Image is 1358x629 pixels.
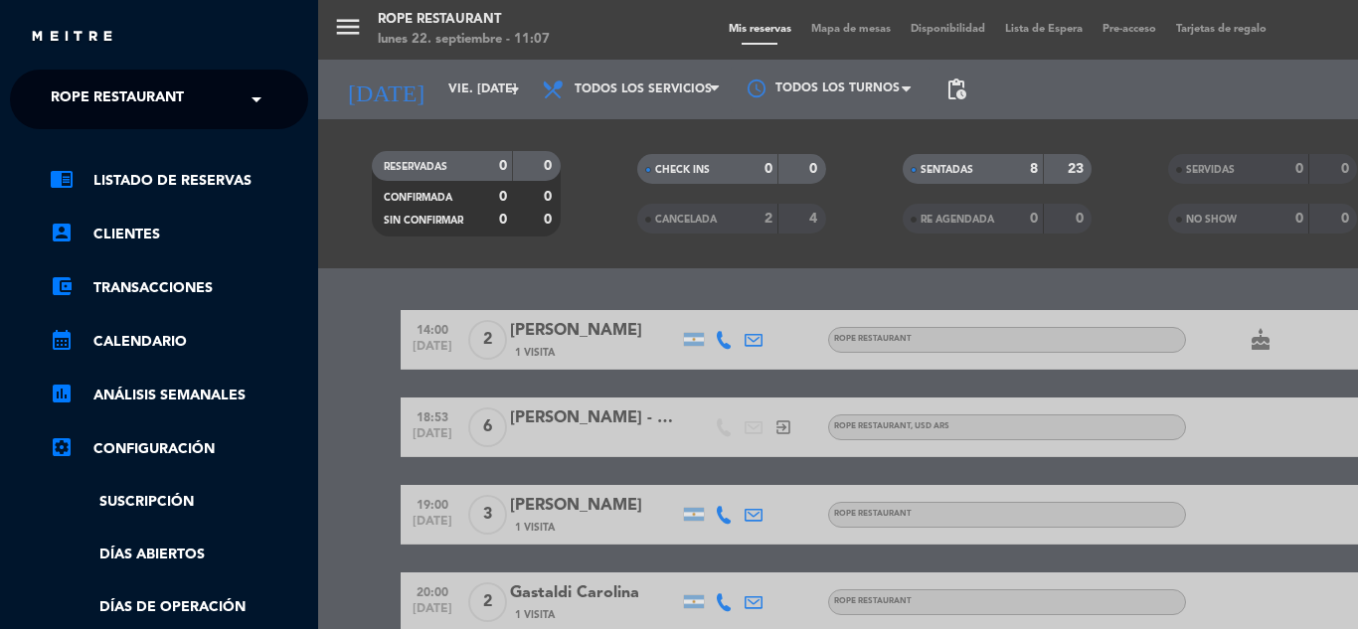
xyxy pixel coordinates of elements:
a: account_boxClientes [50,223,308,246]
i: assessment [50,382,74,405]
a: Días abiertos [50,544,308,566]
i: chrome_reader_mode [50,167,74,191]
img: MEITRE [30,30,114,45]
a: Días de Operación [50,596,308,619]
a: account_balance_walletTransacciones [50,276,308,300]
i: account_box [50,221,74,244]
span: Rope restaurant [51,79,184,120]
i: calendar_month [50,328,74,352]
a: Suscripción [50,491,308,514]
a: Configuración [50,437,308,461]
i: settings_applications [50,435,74,459]
a: assessmentANÁLISIS SEMANALES [50,384,308,407]
i: account_balance_wallet [50,274,74,298]
a: chrome_reader_modeListado de Reservas [50,169,308,193]
a: calendar_monthCalendario [50,330,308,354]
